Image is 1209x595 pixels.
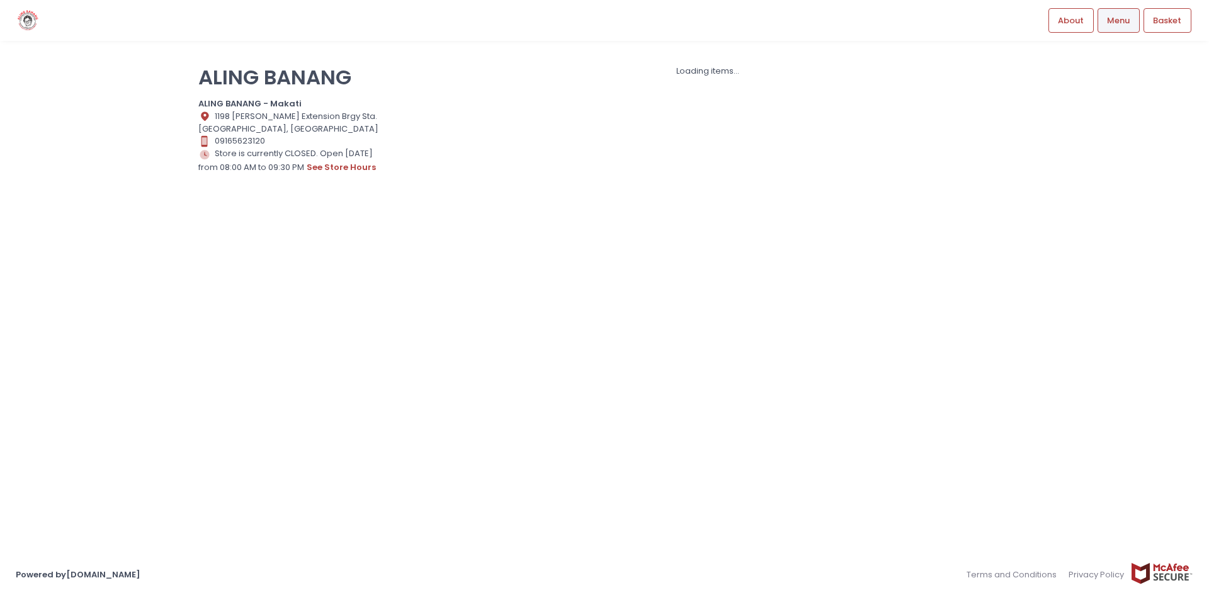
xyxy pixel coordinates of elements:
[1107,14,1130,27] span: Menu
[198,135,390,147] div: 09165623120
[1063,562,1131,587] a: Privacy Policy
[198,147,390,174] div: Store is currently CLOSED. Open [DATE] from 08:00 AM to 09:30 PM
[967,562,1063,587] a: Terms and Conditions
[1058,14,1084,27] span: About
[1098,8,1140,32] a: Menu
[198,110,390,135] div: 1198 [PERSON_NAME] Extension Brgy Sta. [GEOGRAPHIC_DATA], [GEOGRAPHIC_DATA]
[1153,14,1181,27] span: Basket
[1130,562,1193,584] img: mcafee-secure
[198,65,390,89] p: ALING BANANG
[16,569,140,581] a: Powered by[DOMAIN_NAME]
[16,9,40,31] img: logo
[1048,8,1094,32] a: About
[198,98,302,110] b: ALING BANANG - Makati
[406,65,1011,77] div: Loading items...
[306,161,377,174] button: see store hours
